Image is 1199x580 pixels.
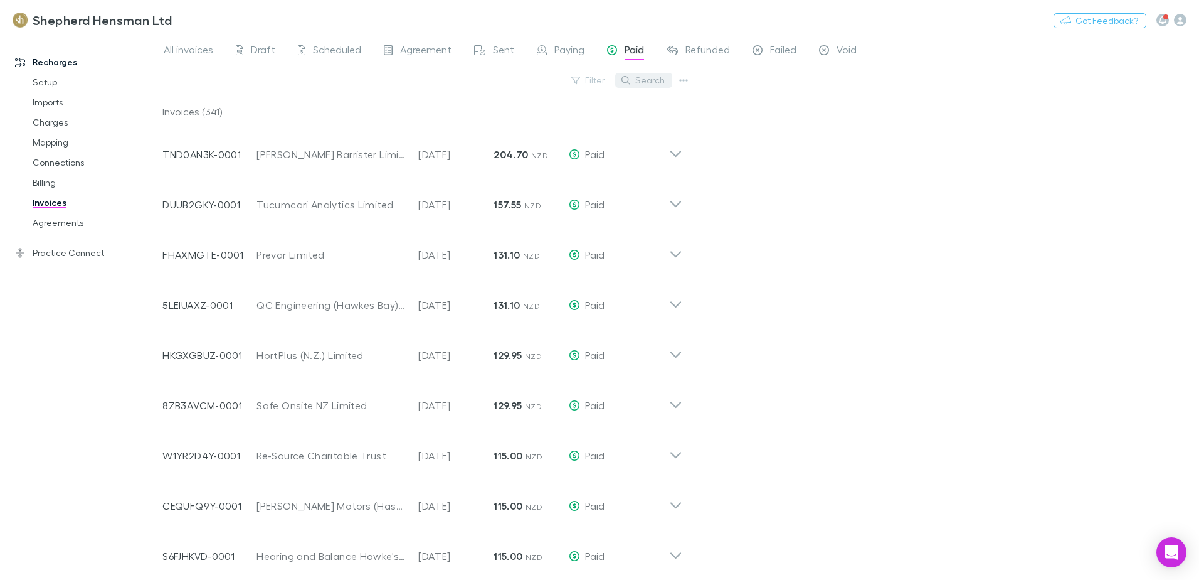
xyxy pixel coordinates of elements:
[418,498,494,513] p: [DATE]
[20,213,169,233] a: Agreements
[20,92,169,112] a: Imports
[152,476,692,526] div: CEQUFQ9Y-0001[PERSON_NAME] Motors (Hastings) Limited[DATE]115.00 NZDPaid
[585,148,605,160] span: Paid
[418,448,494,463] p: [DATE]
[164,43,213,60] span: All invoices
[524,201,541,210] span: NZD
[1054,13,1146,28] button: Got Feedback?
[1156,537,1186,567] div: Open Intercom Messenger
[20,173,169,193] a: Billing
[493,43,514,60] span: Sent
[585,249,605,260] span: Paid
[152,124,692,175] div: TND0AN3K-0001[PERSON_NAME] Barrister Limited[DATE]204.70 NZDPaid
[494,550,522,562] strong: 115.00
[3,52,169,72] a: Recharges
[418,147,494,162] p: [DATE]
[313,43,361,60] span: Scheduled
[585,550,605,562] span: Paid
[20,193,169,213] a: Invoices
[162,448,256,463] p: W1YR2D4Y-0001
[625,43,644,60] span: Paid
[152,275,692,325] div: 5LEIUAXZ-0001QC Engineering (Hawkes Bay) Limited[DATE]131.10 NZDPaid
[152,175,692,225] div: DUUB2GKY-0001Tucumcari Analytics Limited[DATE]157.55 NZDPaid
[526,552,542,562] span: NZD
[20,112,169,132] a: Charges
[152,225,692,275] div: FHAXMGTE-0001Prevar Limited[DATE]131.10 NZDPaid
[256,147,406,162] div: [PERSON_NAME] Barrister Limited
[523,301,540,311] span: NZD
[251,43,275,60] span: Draft
[13,13,28,28] img: Shepherd Hensman Ltd's Logo
[418,197,494,212] p: [DATE]
[585,500,605,512] span: Paid
[418,247,494,262] p: [DATE]
[615,73,672,88] button: Search
[494,198,521,211] strong: 157.55
[526,502,542,512] span: NZD
[400,43,452,60] span: Agreement
[531,151,548,160] span: NZD
[162,498,256,513] p: CEQUFQ9Y-0001
[5,5,179,35] a: Shepherd Hensman Ltd
[256,247,406,262] div: Prevar Limited
[585,399,605,411] span: Paid
[418,298,494,313] p: [DATE]
[837,43,857,60] span: Void
[162,247,256,262] p: FHAXMGTE-0001
[585,349,605,361] span: Paid
[20,153,169,173] a: Connections
[494,449,522,462] strong: 115.00
[20,132,169,153] a: Mapping
[162,348,256,363] p: HKGXGBUZ-0001
[256,197,406,212] div: Tucumcari Analytics Limited
[494,500,522,512] strong: 115.00
[585,299,605,311] span: Paid
[162,197,256,212] p: DUUB2GKY-0001
[770,43,796,60] span: Failed
[523,251,540,260] span: NZD
[526,452,542,461] span: NZD
[525,352,542,361] span: NZD
[33,13,172,28] h3: Shepherd Hensman Ltd
[162,398,256,413] p: 8ZB3AVCM-0001
[152,526,692,576] div: S6FJHKVD-0001Hearing and Balance Hawke's Bay Limited[DATE]115.00 NZDPaid
[494,299,520,311] strong: 131.10
[20,72,169,92] a: Setup
[152,325,692,375] div: HKGXGBUZ-0001HortPlus (N.Z.) Limited[DATE]129.95 NZDPaid
[3,243,169,263] a: Practice Connect
[162,147,256,162] p: TND0AN3K-0001
[418,549,494,564] p: [DATE]
[162,298,256,313] p: 5LEIUAXZ-0001
[418,398,494,413] p: [DATE]
[256,298,406,313] div: QC Engineering (Hawkes Bay) Limited
[494,399,522,412] strong: 129.95
[685,43,730,60] span: Refunded
[554,43,584,60] span: Paying
[256,498,406,513] div: [PERSON_NAME] Motors (Hastings) Limited
[494,249,520,261] strong: 131.10
[418,348,494,363] p: [DATE]
[494,148,528,161] strong: 204.70
[256,348,406,363] div: HortPlus (N.Z.) Limited
[585,198,605,210] span: Paid
[494,349,522,362] strong: 129.95
[525,402,542,411] span: NZD
[152,375,692,426] div: 8ZB3AVCM-0001Safe Onsite NZ Limited[DATE]129.95 NZDPaid
[162,549,256,564] p: S6FJHKVD-0001
[152,426,692,476] div: W1YR2D4Y-0001Re-Source Charitable Trust[DATE]115.00 NZDPaid
[585,449,605,461] span: Paid
[256,549,406,564] div: Hearing and Balance Hawke's Bay Limited
[565,73,613,88] button: Filter
[256,398,406,413] div: Safe Onsite NZ Limited
[256,448,406,463] div: Re-Source Charitable Trust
